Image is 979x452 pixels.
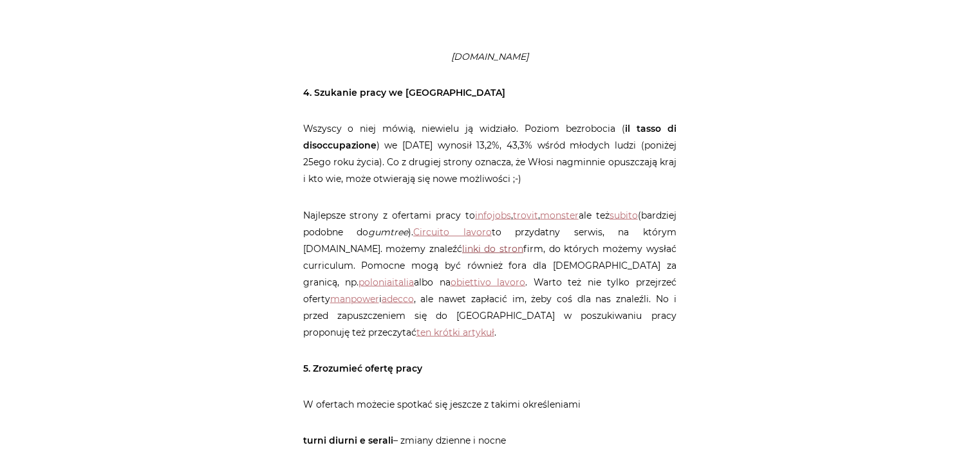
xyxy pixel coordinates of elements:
p: Najlepsze strony z ofertami pracy to , , ale też (bardziej podobne do ). to przydatny serwis, na ... [303,206,676,340]
a: subito [610,209,638,221]
p: – zmiany dzienne i nocne [303,431,676,448]
a: ten krótki artykuł [416,326,494,338]
a: adecco [382,293,414,304]
a: obiettivo lavoro [451,276,526,287]
a: trovit [513,209,538,221]
em: [DOMAIN_NAME] [451,51,528,62]
strong: 5. Zrozumieć ofertę pracy [303,362,422,374]
a: poloniaitalia [359,276,414,287]
a: infojobs [475,209,511,221]
strong: 4. Szukanie pracy we [GEOGRAPHIC_DATA] [303,87,505,98]
a: linki do stron [462,242,523,254]
em: gumtree [368,226,408,237]
a: monster [540,209,579,221]
p: W ofertach możecie spotkać się jeszcze z takimi określeniami [303,395,676,412]
a: Circuito lavoro [413,226,492,237]
p: Wszyscy o niej mówią, niewielu ją widziało. Poziom bezrobocia ( ) we [DATE] wynosił 13,2%, 43,3% ... [303,120,676,187]
a: manpower [330,293,379,304]
strong: turni diurni e serali [303,434,393,446]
